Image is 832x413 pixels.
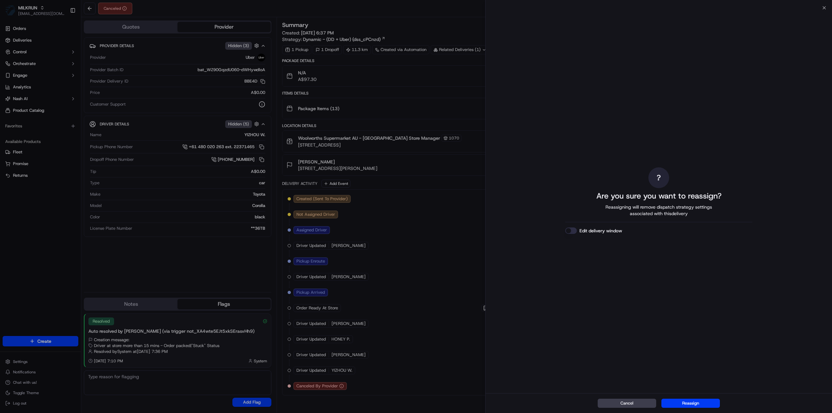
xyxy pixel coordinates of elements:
button: Cancel [598,399,656,408]
label: Edit delivery window [579,227,622,234]
h2: Are you sure you want to reassign? [596,191,721,201]
div: ? [648,167,669,188]
span: Reassigning will remove dispatch strategy settings associated with this delivery [596,204,721,217]
button: Reassign [661,399,720,408]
